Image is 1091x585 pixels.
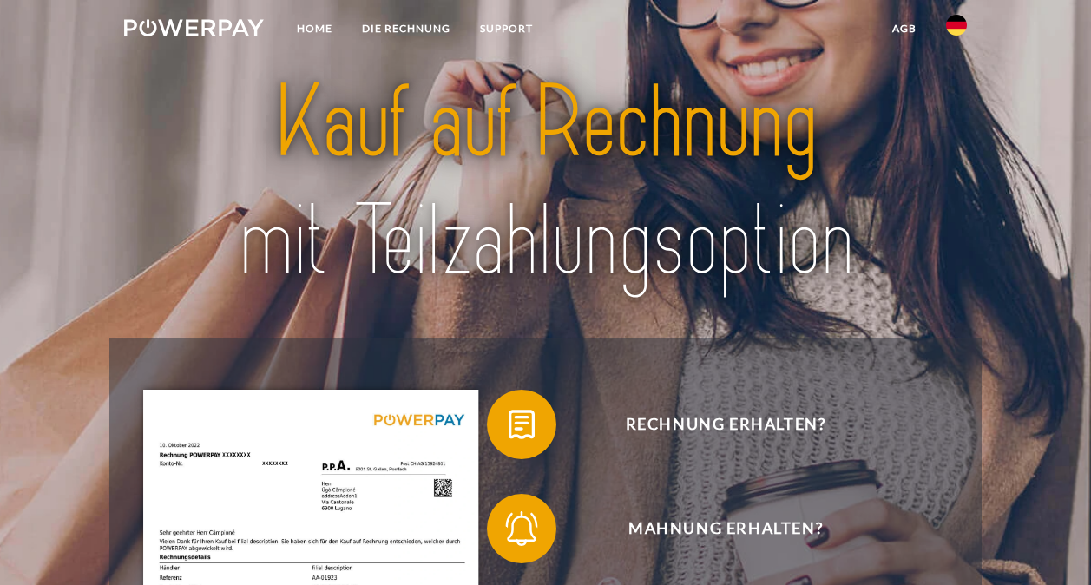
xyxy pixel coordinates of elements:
a: DIE RECHNUNG [347,13,465,44]
img: qb_bell.svg [500,507,543,550]
button: Rechnung erhalten? [487,390,938,459]
a: agb [877,13,931,44]
img: de [946,15,967,36]
img: logo-powerpay-white.svg [124,19,264,36]
span: Rechnung erhalten? [513,390,938,459]
span: Mahnung erhalten? [513,494,938,563]
img: qb_bill.svg [500,403,543,446]
img: title-powerpay_de.svg [165,58,925,306]
a: Home [282,13,347,44]
a: SUPPORT [465,13,548,44]
button: Mahnung erhalten? [487,494,938,563]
